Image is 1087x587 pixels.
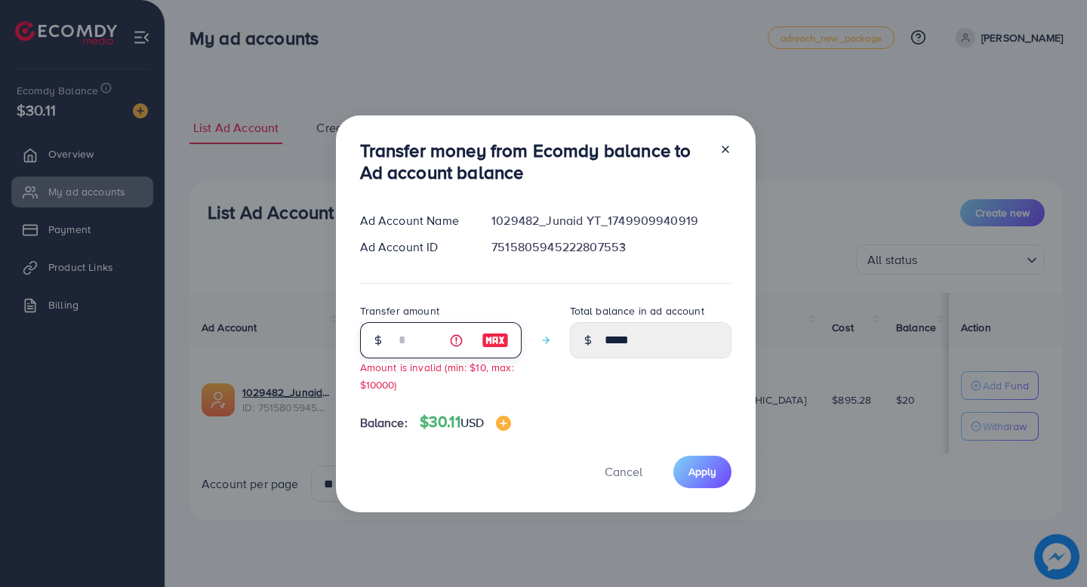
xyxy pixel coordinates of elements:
label: Total balance in ad account [570,303,704,318]
label: Transfer amount [360,303,439,318]
h4: $30.11 [420,413,511,432]
img: image [482,331,509,349]
span: Balance: [360,414,408,432]
div: Ad Account Name [348,212,480,229]
small: Amount is invalid (min: $10, max: $10000) [360,360,514,392]
span: Cancel [605,463,642,480]
div: 1029482_Junaid YT_1749909940919 [479,212,743,229]
span: Apply [688,464,716,479]
h3: Transfer money from Ecomdy balance to Ad account balance [360,140,707,183]
div: 7515805945222807553 [479,238,743,256]
button: Apply [673,456,731,488]
img: image [496,416,511,431]
button: Cancel [586,456,661,488]
span: USD [460,414,484,431]
div: Ad Account ID [348,238,480,256]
